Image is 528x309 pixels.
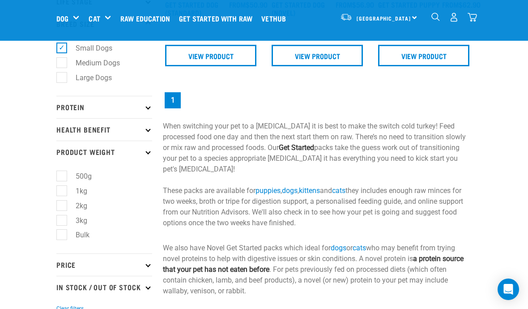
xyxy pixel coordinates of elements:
strong: Get Started [279,143,314,152]
img: home-icon-1@2x.png [431,13,440,21]
p: Health Benefit [56,118,152,141]
p: Product Weight [56,141,152,163]
a: dogs [331,244,346,252]
a: cats [353,244,366,252]
img: home-icon@2x.png [468,13,477,22]
a: cats [332,186,345,195]
label: Bulk [61,229,93,240]
label: 500g [61,171,95,182]
a: View Product [165,45,256,66]
span: [GEOGRAPHIC_DATA] [357,17,411,20]
label: 3kg [61,215,91,226]
strong: a protein source that your pet has not eaten before [163,254,464,274]
label: 1kg [61,185,91,197]
p: Price [56,253,152,276]
p: In Stock / Out Of Stock [56,276,152,298]
a: dogs [282,186,298,195]
p: Protein [56,96,152,118]
a: Raw Education [118,0,177,36]
a: View Product [272,45,363,66]
a: Page 1 [165,92,181,108]
a: Get started with Raw [177,0,259,36]
div: Open Intercom Messenger [498,279,519,300]
nav: pagination [163,90,472,110]
label: Small Dogs [61,43,116,54]
img: user.png [449,13,459,22]
label: 2kg [61,200,91,211]
label: Large Dogs [61,72,115,83]
a: puppies [255,186,281,195]
a: Dog [56,13,68,24]
label: Medium Dogs [61,57,123,69]
p: When switching your pet to a [MEDICAL_DATA] it is best to make the switch cold turkey! Feed proce... [163,121,472,228]
img: van-moving.png [340,13,352,21]
a: View Product [378,45,469,66]
a: Vethub [259,0,293,36]
p: We also have Novel Get Started packs which ideal for or who may benefit from trying novel protein... [163,243,472,296]
a: kittens [299,186,320,195]
a: Cat [89,13,100,24]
